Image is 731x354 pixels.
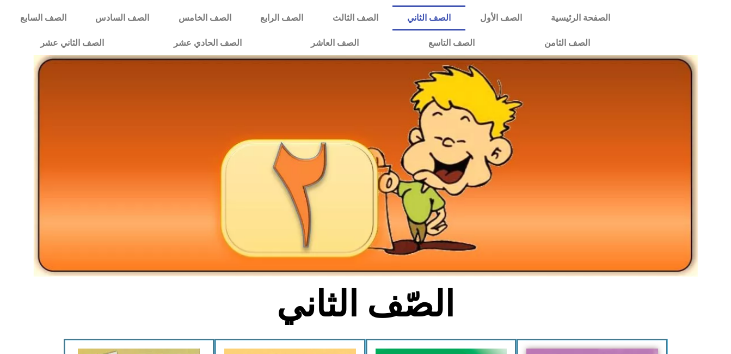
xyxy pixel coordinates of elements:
[536,5,624,30] a: الصفحة الرئيسية
[509,30,625,56] a: الصف الثامن
[139,30,277,56] a: الصف الحادي عشر
[245,5,317,30] a: الصف الرابع
[276,30,394,56] a: الصف العاشر
[392,5,465,30] a: الصف الثاني
[186,283,545,326] h2: الصّف الثاني
[318,5,392,30] a: الصف الثالث
[5,5,81,30] a: الصف السابع
[394,30,509,56] a: الصف التاسع
[5,30,139,56] a: الصف الثاني عشر
[81,5,164,30] a: الصف السادس
[465,5,536,30] a: الصف الأول
[164,5,245,30] a: الصف الخامس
